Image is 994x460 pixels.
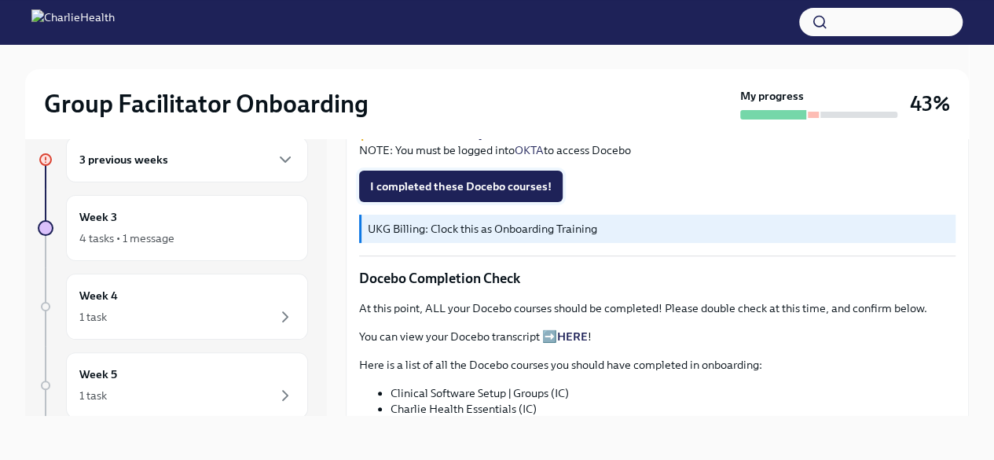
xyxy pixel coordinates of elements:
[391,385,955,401] li: Clinical Software Setup | Groups (IC)
[44,88,369,120] h2: Group Facilitator Onboarding
[66,137,308,182] div: 3 previous weeks
[31,9,115,35] img: CharlieHealth
[557,329,588,344] a: HERE
[370,178,552,194] span: I completed these Docebo courses!
[359,269,955,288] p: Docebo Completion Check
[740,88,804,104] strong: My progress
[79,208,117,226] h6: Week 3
[79,366,117,383] h6: Week 5
[359,171,563,202] button: I completed these Docebo courses!
[359,357,955,373] p: Here is a list of all the Docebo courses you should have completed in onboarding:
[79,287,118,304] h6: Week 4
[359,127,955,158] p: 🎓 NOTE: You must be logged into to access Docebo
[79,309,107,325] div: 1 task
[910,90,950,118] h3: 43%
[79,151,168,168] h6: 3 previous weeks
[515,143,544,157] a: OKTA
[359,329,955,344] p: You can view your Docebo transcript ➡️ !
[38,352,308,418] a: Week 51 task
[38,274,308,340] a: Week 41 task
[359,300,955,316] p: At this point, ALL your Docebo courses should be completed! Please double check at this time, and...
[38,195,308,261] a: Week 34 tasks • 1 message
[391,401,955,417] li: Charlie Health Essentials (IC)
[79,230,174,246] div: 4 tasks • 1 message
[368,221,949,237] p: UKG Billing: Clock this as Onboarding Training
[79,388,107,403] div: 1 task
